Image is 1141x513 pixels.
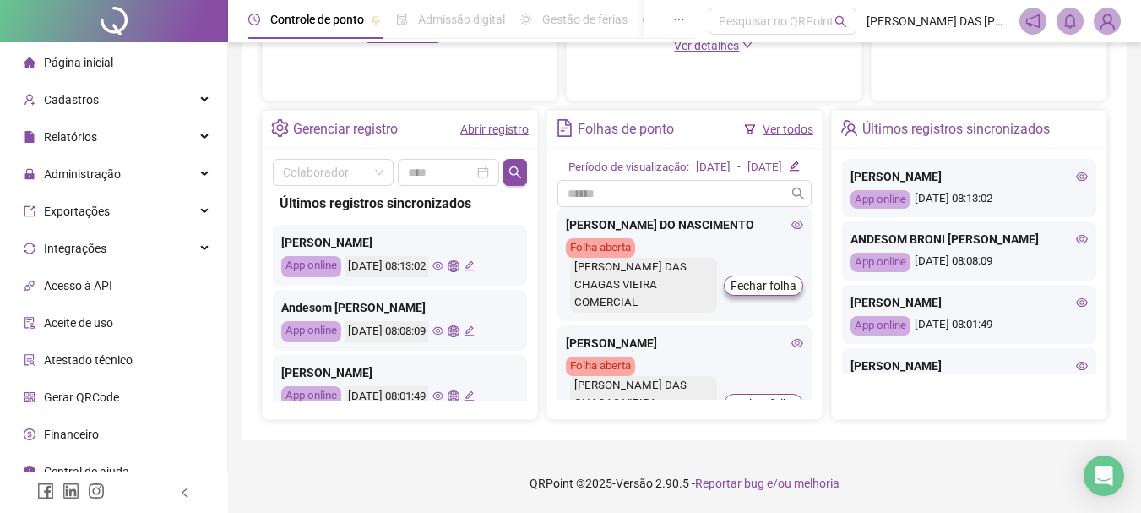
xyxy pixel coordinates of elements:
span: ellipsis [673,14,685,25]
span: eye [1076,233,1088,245]
span: eye [1076,297,1088,308]
span: Atestado técnico [44,353,133,367]
span: dashboard [643,14,655,25]
span: left [179,487,191,499]
span: api [24,279,35,291]
span: bell [1062,14,1078,29]
span: filter [744,123,756,135]
span: setting [271,119,289,137]
span: global [448,390,459,401]
div: [PERSON_NAME] DAS CHAGAS VIEIRA COMERCIAL [570,258,717,313]
div: Folha aberta [566,238,635,258]
span: export [24,205,35,216]
a: Ver detalhes down [674,39,753,52]
div: Folhas de ponto [578,115,674,144]
div: App online [850,190,910,210]
span: solution [24,353,35,365]
span: search [508,166,522,179]
span: eye [791,337,803,349]
div: [DATE] 08:08:09 [345,321,428,342]
div: [PERSON_NAME] DO NASCIMENTO [566,216,803,234]
span: Gerar QRCode [44,390,119,404]
footer: QRPoint © 2025 - 2.90.5 - [228,454,1141,513]
span: audit [24,316,35,328]
span: Novo convite [367,30,452,44]
span: instagram [88,483,105,499]
div: [PERSON_NAME] [566,334,803,352]
div: Folha aberta [566,357,635,376]
div: Open Intercom Messenger [1084,456,1124,496]
div: - [737,159,741,177]
div: ANDESOM BRONI [PERSON_NAME] [850,230,1088,248]
div: App online [850,316,910,336]
span: eye [432,260,443,271]
div: Últimos registros sincronizados [280,193,520,214]
span: Fechar folha [731,276,796,295]
span: edit [464,325,475,336]
div: [DATE] 08:01:49 [345,386,428,407]
div: [DATE] [747,159,782,177]
span: search [791,187,805,200]
span: linkedin [62,483,79,499]
div: App online [281,386,341,407]
span: Integrações [44,242,106,255]
a: Abrir registro [460,123,529,136]
span: clock-circle [248,14,260,25]
span: qrcode [24,390,35,402]
span: team [840,119,858,137]
div: [PERSON_NAME] [850,293,1088,312]
span: edit [464,390,475,401]
span: global [448,260,459,271]
div: [DATE] 08:08:09 [850,253,1088,272]
span: Central de ajuda [44,465,129,478]
span: Versão [616,477,653,490]
span: eye [791,219,803,231]
span: facebook [37,483,54,499]
span: pushpin [371,15,381,25]
span: eye [432,390,443,401]
span: global [448,325,459,336]
span: Cadastros [44,93,99,106]
span: notification [1025,14,1040,29]
img: 88193 [1095,8,1120,34]
span: eye [432,325,443,336]
span: home [24,56,35,68]
div: [PERSON_NAME] [281,233,519,252]
span: Exportações [44,205,110,218]
span: sun [520,14,532,25]
div: Andesom [PERSON_NAME] [281,298,519,317]
span: Financeiro [44,428,99,441]
div: [DATE] 08:13:02 [850,190,1088,210]
span: Acesso à API [44,279,112,292]
span: Aceite de uso [44,316,113,330]
div: [PERSON_NAME] [850,357,1088,375]
div: Gerenciar registro [293,115,398,144]
span: search [834,15,847,28]
span: info-circle [24,465,35,477]
div: Período de visualização: [568,159,689,177]
div: Últimos registros sincronizados [862,115,1050,144]
span: user-add [24,93,35,105]
span: Gestão de férias [542,13,628,26]
a: Ver todos [763,123,813,136]
div: [PERSON_NAME] [850,167,1088,186]
div: App online [281,256,341,277]
span: eye [1076,360,1088,372]
span: Fechar folha [731,395,796,413]
button: Fechar folha [724,394,803,414]
div: [PERSON_NAME] DAS CHAGAS VIEIRA COMERCIAL [570,376,717,431]
span: dollar [24,428,35,439]
span: edit [464,260,475,271]
span: file [24,130,35,142]
span: Página inicial [44,56,113,69]
div: App online [281,321,341,342]
span: eye [1076,171,1088,183]
span: Ver detalhes [674,39,739,52]
div: [DATE] 08:13:02 [345,256,428,277]
span: Relatórios [44,130,97,144]
span: Admissão digital [418,13,505,26]
span: edit [789,161,800,172]
div: App online [850,253,910,272]
span: file-text [556,119,573,137]
span: Reportar bug e/ou melhoria [695,477,839,490]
